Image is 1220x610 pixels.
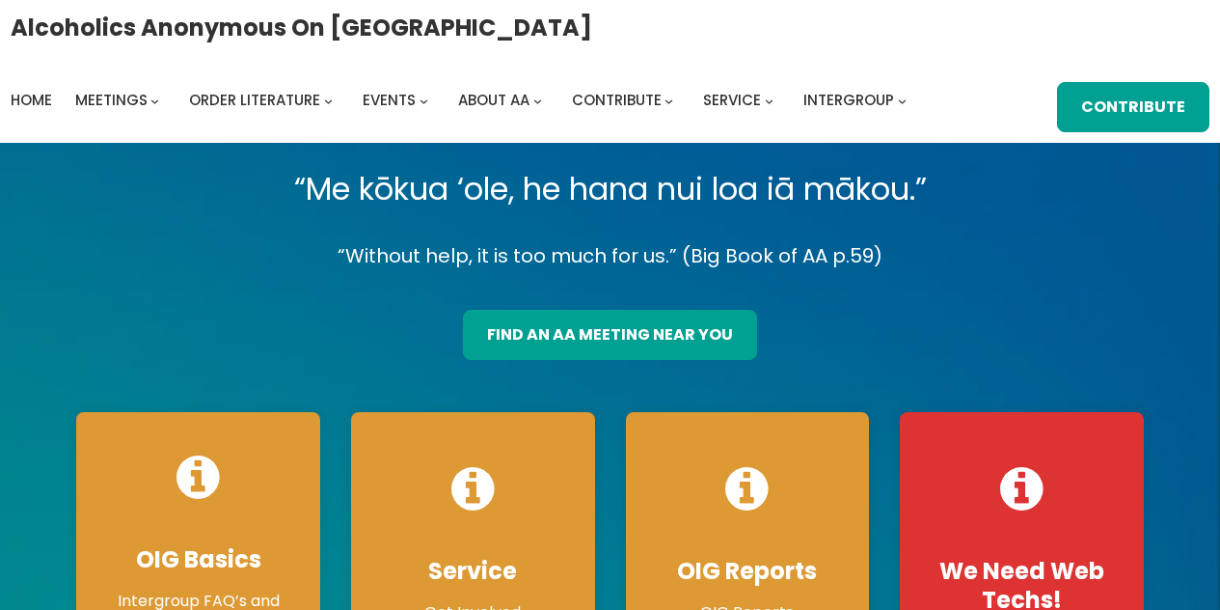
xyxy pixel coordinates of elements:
h4: Service [370,557,576,586]
a: Service [703,87,761,114]
a: Meetings [75,87,148,114]
button: Order Literature submenu [324,96,333,104]
button: About AA submenu [533,96,542,104]
button: Events submenu [420,96,428,104]
a: Contribute [572,87,662,114]
span: Events [363,90,416,110]
span: Home [11,90,52,110]
p: “Without help, it is too much for us.” (Big Book of AA p.59) [61,239,1159,273]
nav: Intergroup [11,87,913,114]
a: About AA [458,87,529,114]
h4: OIG Reports [645,557,851,586]
button: Service submenu [765,96,773,104]
a: find an aa meeting near you [463,310,757,360]
span: Service [703,90,761,110]
button: Intergroup submenu [898,96,907,104]
span: Intergroup [803,90,894,110]
span: Meetings [75,90,148,110]
span: Contribute [572,90,662,110]
p: “Me kōkua ‘ole, he hana nui loa iā mākou.” [61,162,1159,216]
h4: OIG Basics [95,545,301,574]
button: Contribute submenu [664,96,673,104]
a: Intergroup [803,87,894,114]
a: Alcoholics Anonymous on [GEOGRAPHIC_DATA] [11,7,592,48]
span: About AA [458,90,529,110]
span: Order Literature [189,90,320,110]
a: Home [11,87,52,114]
a: Events [363,87,416,114]
a: Contribute [1057,82,1209,132]
button: Meetings submenu [150,96,159,104]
